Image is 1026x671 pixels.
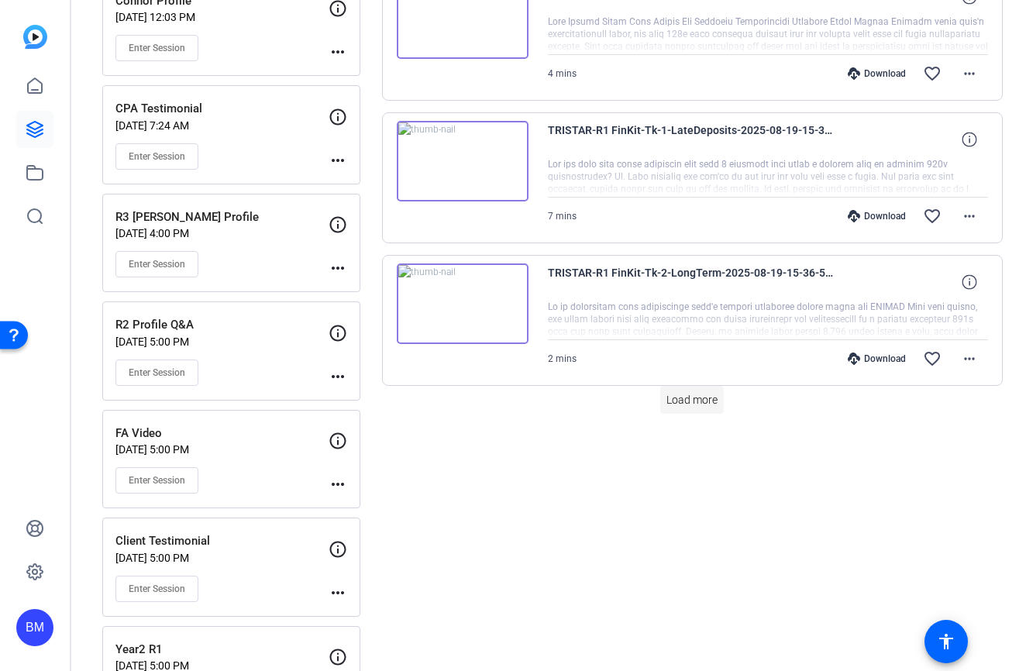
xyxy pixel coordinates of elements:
span: Enter Session [129,474,185,487]
p: [DATE] 5:00 PM [115,443,329,456]
button: Enter Session [115,251,198,277]
button: Load more [660,386,724,414]
p: [DATE] 7:24 AM [115,119,329,132]
p: CPA Testimonial [115,100,329,118]
span: 4 mins [548,68,577,79]
p: [DATE] 5:00 PM [115,335,329,348]
div: Download [840,210,914,222]
mat-icon: more_horiz [329,43,347,61]
img: blue-gradient.svg [23,25,47,49]
mat-icon: favorite_border [923,64,942,83]
span: Enter Session [129,42,185,54]
p: Client Testimonial [115,532,329,550]
span: TRISTAR-R1 FinKit-Tk-2-LongTerm-2025-08-19-15-36-55-190-0 [548,263,835,301]
div: Download [840,353,914,365]
p: [DATE] 4:00 PM [115,227,329,239]
button: Enter Session [115,467,198,494]
mat-icon: more_horiz [329,259,347,277]
span: Enter Session [129,258,185,270]
span: Load more [666,392,718,408]
img: thumb-nail [397,121,528,201]
mat-icon: more_horiz [960,349,979,368]
mat-icon: more_horiz [329,583,347,602]
span: Enter Session [129,583,185,595]
p: FA Video [115,425,329,442]
span: 2 mins [548,353,577,364]
mat-icon: more_horiz [960,64,979,83]
button: Enter Session [115,576,198,602]
img: thumb-nail [397,263,528,344]
div: BM [16,609,53,646]
mat-icon: more_horiz [329,367,347,386]
mat-icon: favorite_border [923,207,942,225]
span: TRISTAR-R1 FinKit-Tk-1-LateDeposits-2025-08-19-15-39-47-475-0 [548,121,835,158]
button: Enter Session [115,35,198,61]
mat-icon: accessibility [937,632,955,651]
span: Enter Session [129,150,185,163]
mat-icon: more_horiz [329,475,347,494]
div: Download [840,67,914,80]
button: Enter Session [115,143,198,170]
p: [DATE] 5:00 PM [115,552,329,564]
span: 7 mins [548,211,577,222]
mat-icon: favorite_border [923,349,942,368]
p: R2 Profile Q&A [115,316,329,334]
p: Year2 R1 [115,641,329,659]
p: R3 [PERSON_NAME] Profile [115,208,329,226]
mat-icon: more_horiz [960,207,979,225]
mat-icon: more_horiz [329,151,347,170]
p: [DATE] 12:03 PM [115,11,329,23]
button: Enter Session [115,360,198,386]
span: Enter Session [129,366,185,379]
